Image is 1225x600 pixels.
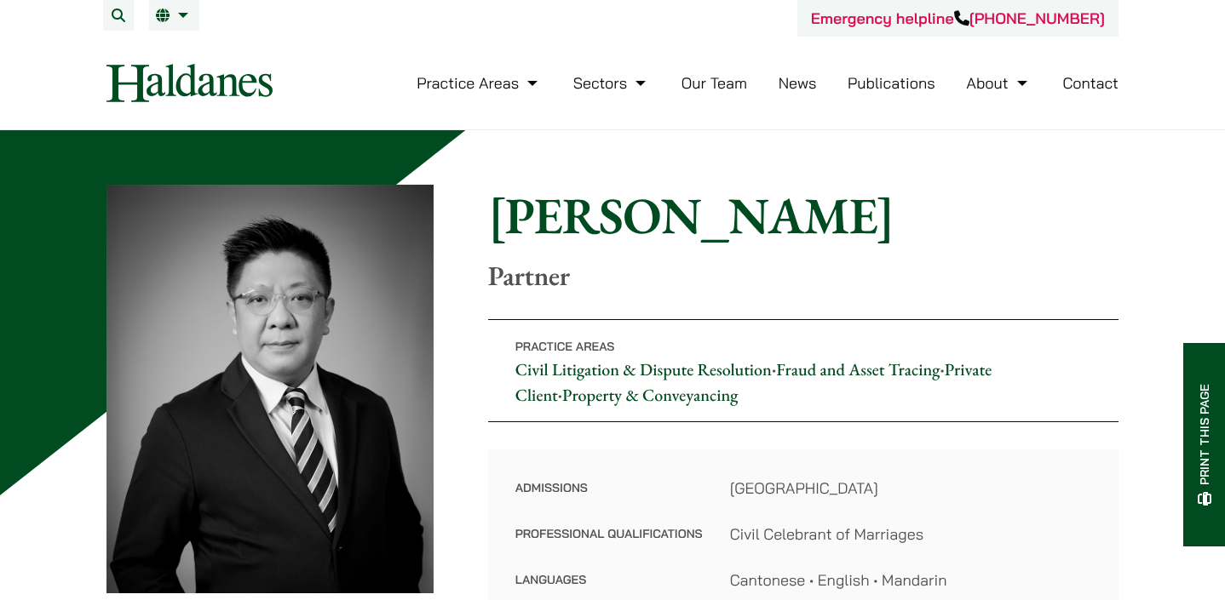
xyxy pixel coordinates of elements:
span: Practice Areas [515,339,615,354]
a: Our Team [682,73,747,93]
dd: Civil Celebrant of Marriages [730,523,1091,546]
p: Partner [488,260,1119,292]
a: Property & Conveyancing [562,384,738,406]
a: Practice Areas [417,73,542,93]
a: Fraud and Asset Tracing [776,358,940,380]
img: Logo of Haldanes [106,64,273,102]
dt: Languages [515,569,703,591]
a: Emergency helpline[PHONE_NUMBER] [811,9,1105,28]
a: News [779,73,817,93]
dd: [GEOGRAPHIC_DATA] [730,477,1091,500]
p: • • • [488,319,1119,422]
a: About [966,73,1031,93]
h1: [PERSON_NAME] [488,185,1119,246]
a: Publications [848,73,935,93]
dd: Cantonese • English • Mandarin [730,569,1091,591]
dt: Professional Qualifications [515,523,703,569]
a: EN [156,9,193,22]
a: Civil Litigation & Dispute Resolution [515,358,772,380]
a: Sectors [573,73,650,93]
dt: Admissions [515,477,703,523]
a: Contact [1062,73,1119,93]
